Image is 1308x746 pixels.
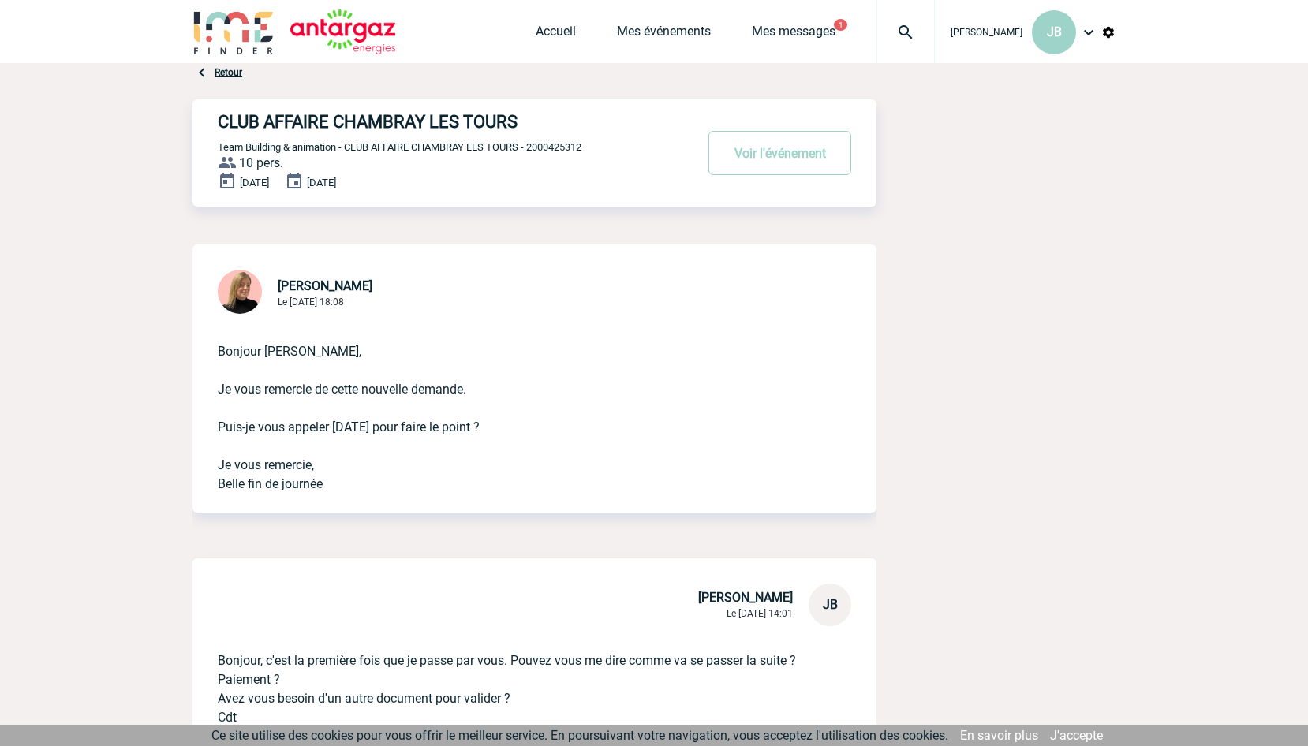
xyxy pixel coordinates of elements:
a: En savoir plus [960,728,1038,743]
span: [PERSON_NAME] [278,278,372,293]
span: Team Building & animation - CLUB AFFAIRE CHAMBRAY LES TOURS - 2000425312 [218,141,581,153]
span: Ce site utilise des cookies pour vous offrir le meilleur service. En poursuivant votre navigation... [211,728,948,743]
span: JB [1047,24,1062,39]
a: Mes messages [752,24,835,46]
img: 131233-0.png [218,270,262,314]
span: Le [DATE] 14:01 [727,608,793,619]
h4: CLUB AFFAIRE CHAMBRAY LES TOURS [218,112,648,132]
p: Bonjour, c'est la première fois que je passe par vous. Pouvez vous me dire comme va se passer la ... [218,626,807,746]
span: [PERSON_NAME] [698,590,793,605]
span: Le [DATE] 18:08 [278,297,344,308]
img: IME-Finder [192,9,275,54]
button: Voir l'événement [708,131,851,175]
a: J'accepte [1050,728,1103,743]
span: [DATE] [240,177,269,188]
span: JB [823,597,838,612]
span: 10 pers. [239,155,283,170]
p: Bonjour [PERSON_NAME], Je vous remercie de cette nouvelle demande. Puis-je vous appeler [DATE] po... [218,317,807,494]
button: 1 [834,19,847,31]
a: Retour [215,67,242,78]
a: Mes événements [617,24,711,46]
span: [DATE] [307,177,336,188]
a: Accueil [536,24,576,46]
span: [PERSON_NAME] [951,27,1022,38]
